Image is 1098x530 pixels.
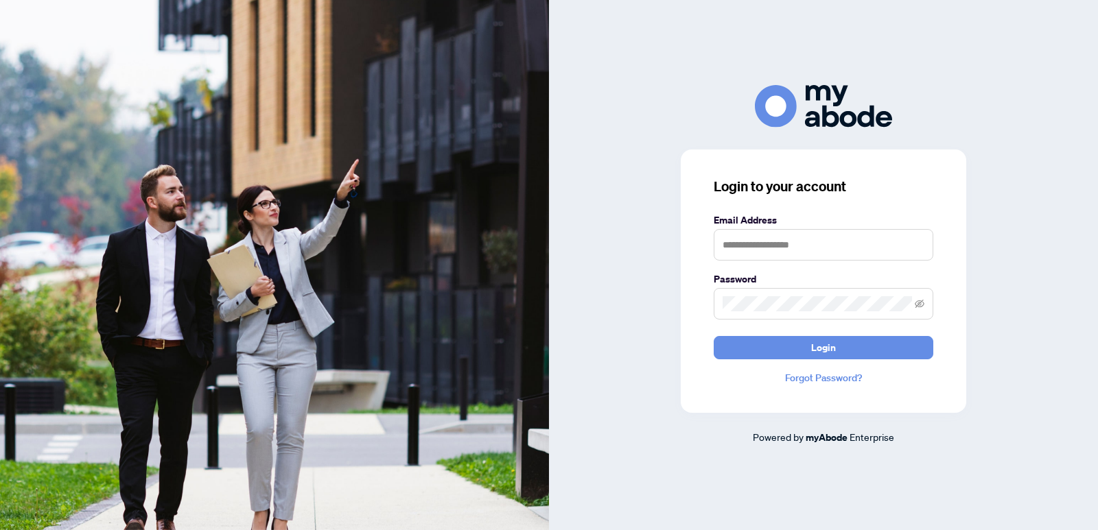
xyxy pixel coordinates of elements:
span: eye-invisible [915,299,924,309]
button: Login [714,336,933,359]
a: myAbode [806,430,848,445]
label: Password [714,272,933,287]
img: ma-logo [755,85,892,127]
span: Enterprise [850,431,894,443]
h3: Login to your account [714,177,933,196]
label: Email Address [714,213,933,228]
span: Login [811,337,836,359]
span: Powered by [753,431,804,443]
a: Forgot Password? [714,370,933,385]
